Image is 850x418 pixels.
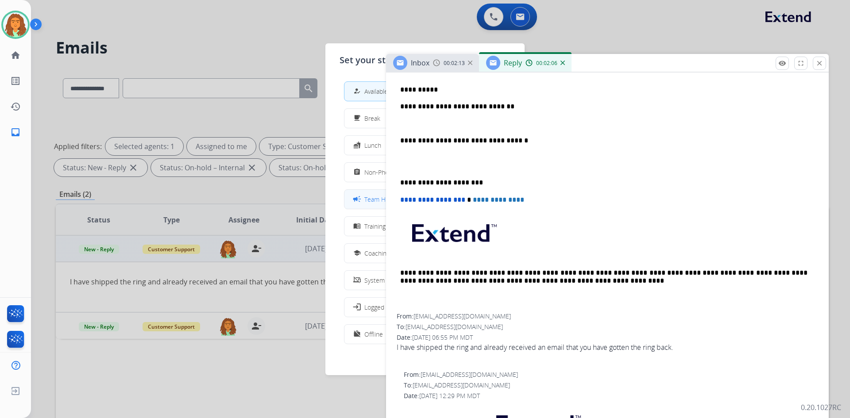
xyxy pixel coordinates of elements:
mat-icon: school [353,249,361,257]
span: Coaching [364,249,390,258]
span: Inbox [411,58,429,68]
mat-icon: inbox [10,127,21,138]
mat-icon: phonelink_off [353,276,361,284]
span: [EMAIL_ADDRESS][DOMAIN_NAME] [413,312,511,320]
span: 00:02:13 [444,60,465,67]
mat-icon: close [815,59,823,67]
div: To: [404,381,818,390]
mat-icon: assignment [353,169,361,176]
mat-icon: history [10,101,21,112]
div: From: [404,370,818,379]
div: To: [397,322,818,331]
span: Available [364,87,388,96]
button: Offline [344,325,506,344]
mat-icon: home [10,50,21,61]
span: Set your status [340,54,405,66]
span: 00:02:06 [536,60,557,67]
button: Non-Phone Queue [344,163,506,182]
mat-icon: remove_red_eye [778,59,786,67]
button: Lunch [344,136,506,155]
mat-icon: menu_book [353,222,361,230]
span: Team Huddle [364,195,401,204]
mat-icon: campaign [352,195,361,203]
mat-icon: list_alt [10,76,21,86]
button: Coaching [344,244,506,263]
span: Non-Phone Queue [364,168,417,177]
button: Training [344,217,506,236]
span: [DATE] 12:29 PM MDT [419,391,480,400]
mat-icon: work_off [353,330,361,338]
span: Logged In [364,303,391,312]
span: Lunch [364,141,381,150]
button: Available [344,82,506,101]
mat-icon: fullscreen [797,59,805,67]
button: Break [344,109,506,128]
button: Team Huddle [344,190,506,209]
div: Date: [397,333,818,342]
span: System Issue [364,276,402,285]
mat-icon: free_breakfast [353,115,361,122]
span: Offline [364,330,383,339]
div: I have shipped the ring and already received an email that you have gotten the ring back. [397,342,818,353]
mat-icon: login [352,303,361,311]
mat-icon: how_to_reg [353,88,361,95]
img: avatar [3,12,28,37]
span: [DATE] 06:55 PM MDT [412,333,473,341]
span: [EMAIL_ADDRESS][DOMAIN_NAME] [406,322,503,331]
div: Date: [404,391,818,400]
p: 0.20.1027RC [801,402,841,413]
span: Training [364,222,386,231]
span: Break [364,114,380,123]
mat-icon: fastfood [353,142,361,149]
span: [EMAIL_ADDRESS][DOMAIN_NAME] [413,381,510,389]
span: [EMAIL_ADDRESS][DOMAIN_NAME] [421,370,518,379]
button: Logged In [344,298,506,317]
div: From: [397,312,818,321]
button: System Issue [344,271,506,290]
span: Reply [504,58,522,68]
